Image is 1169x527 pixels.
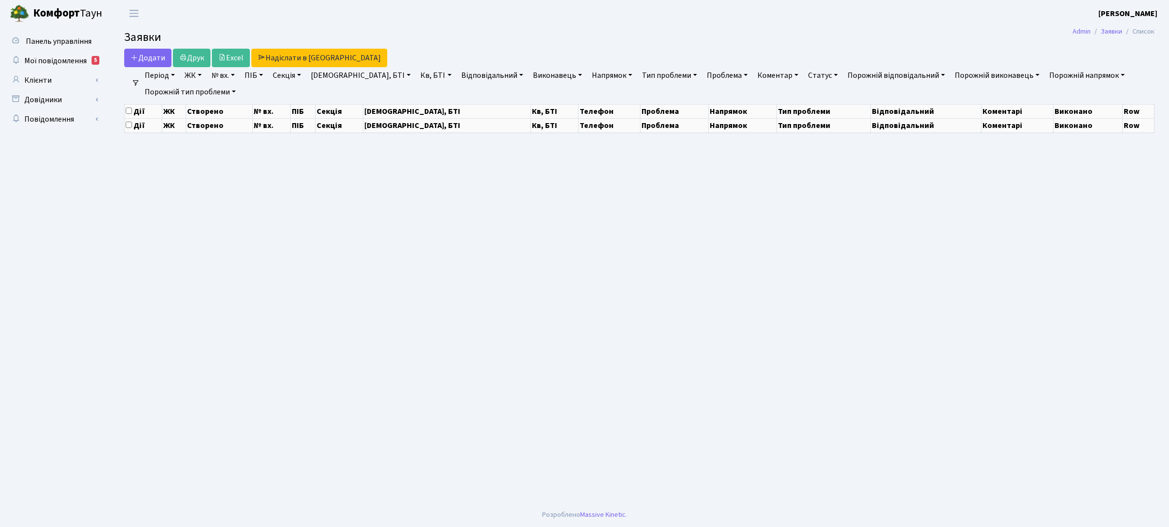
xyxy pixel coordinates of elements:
[777,104,871,118] th: Тип проблеми
[33,5,80,21] b: Комфорт
[10,4,29,23] img: logo.png
[1054,104,1123,118] th: Виконано
[804,67,842,84] a: Статус
[1123,118,1154,132] th: Row
[754,67,802,84] a: Коментар
[125,118,162,132] th: Дії
[703,67,752,84] a: Проблема
[363,118,531,132] th: [DEMOGRAPHIC_DATA], БТІ
[641,104,709,118] th: Проблема
[1122,26,1154,37] li: Список
[578,104,641,118] th: Телефон
[5,71,102,90] a: Клієнти
[578,118,641,132] th: Телефон
[124,29,161,46] span: Заявки
[844,67,949,84] a: Порожній відповідальний
[951,67,1043,84] a: Порожній виконавець
[1101,26,1122,36] a: Заявки
[638,67,701,84] a: Тип проблеми
[416,67,455,84] a: Кв, БТІ
[269,67,305,84] a: Секція
[162,118,186,132] th: ЖК
[5,109,102,129] a: Повідомлення
[162,104,186,118] th: ЖК
[33,5,102,22] span: Таун
[252,104,290,118] th: № вх.
[871,118,981,132] th: Відповідальний
[531,118,578,132] th: Кв, БТІ
[1123,104,1154,118] th: Row
[122,5,146,21] button: Переключити навігацію
[1054,118,1123,132] th: Виконано
[291,118,316,132] th: ПІБ
[363,104,531,118] th: [DEMOGRAPHIC_DATA], БТІ
[641,118,709,132] th: Проблема
[316,118,363,132] th: Секція
[252,118,290,132] th: № вх.
[531,104,578,118] th: Кв, БТІ
[580,509,625,520] a: Massive Kinetic
[141,67,179,84] a: Період
[5,32,102,51] a: Панель управління
[5,51,102,71] a: Мої повідомлення5
[241,67,267,84] a: ПІБ
[529,67,586,84] a: Виконавець
[186,118,252,132] th: Створено
[207,67,239,84] a: № вх.
[709,104,777,118] th: Напрямок
[871,104,981,118] th: Відповідальний
[181,67,206,84] a: ЖК
[307,67,415,84] a: [DEMOGRAPHIC_DATA], БТІ
[125,104,162,118] th: Дії
[24,55,87,66] span: Мої повідомлення
[5,90,102,109] a: Довідники
[92,56,99,65] div: 5
[777,118,871,132] th: Тип проблеми
[186,104,252,118] th: Створено
[141,84,240,100] a: Порожній тип проблеми
[981,118,1054,132] th: Коментарі
[1073,26,1091,36] a: Admin
[173,49,210,67] a: Друк
[1045,67,1129,84] a: Порожній напрямок
[26,36,92,47] span: Панель управління
[316,104,363,118] th: Секція
[1058,21,1169,42] nav: breadcrumb
[1098,8,1157,19] a: [PERSON_NAME]
[981,104,1054,118] th: Коментарі
[212,49,250,67] a: Excel
[131,53,165,63] span: Додати
[251,49,387,67] a: Надіслати в [GEOGRAPHIC_DATA]
[588,67,636,84] a: Напрямок
[709,118,777,132] th: Напрямок
[542,509,627,520] div: Розроблено .
[457,67,527,84] a: Відповідальний
[291,104,316,118] th: ПІБ
[124,49,171,67] a: Додати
